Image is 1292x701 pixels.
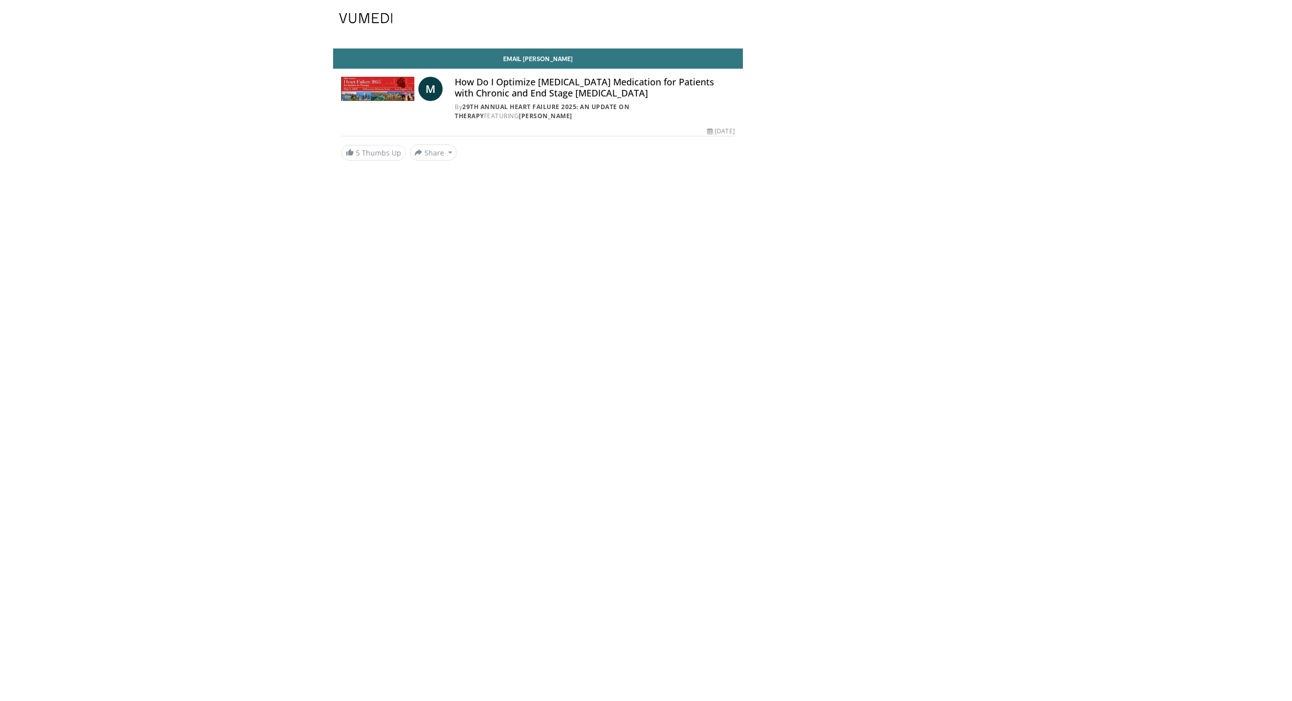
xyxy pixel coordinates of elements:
a: 29th Annual Heart Failure 2025: An Update on Therapy [455,103,629,120]
img: 29th Annual Heart Failure 2025: An Update on Therapy [341,77,414,101]
a: [PERSON_NAME] [519,112,572,120]
h4: How Do I Optimize [MEDICAL_DATA] Medication for Patients with Chronic and End Stage [MEDICAL_DATA] [455,77,734,98]
a: 5 Thumbs Up [341,145,406,161]
a: Email [PERSON_NAME] [333,48,743,69]
button: Share [410,144,457,161]
div: [DATE] [707,127,734,136]
img: VuMedi Logo [339,13,393,23]
a: M [418,77,443,101]
div: By FEATURING [455,103,734,121]
span: 5 [356,148,360,158]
